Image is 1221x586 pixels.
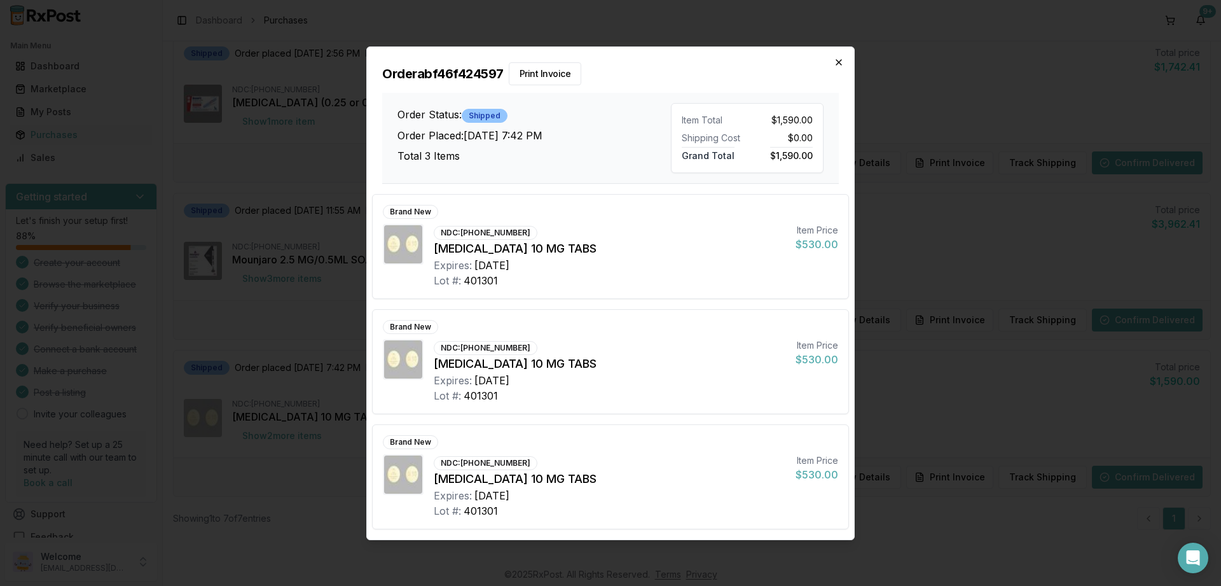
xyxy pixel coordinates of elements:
h3: Total 3 Items [397,148,671,164]
div: Item Price [796,454,838,467]
div: Brand New [383,435,438,449]
div: Shipping Cost [682,132,742,144]
div: $530.00 [796,467,838,482]
h2: Order abf46f424597 [382,62,839,85]
div: Item Price [796,339,838,352]
div: [DATE] [474,258,509,273]
button: Print Invoice [509,62,582,85]
div: $530.00 [796,237,838,252]
div: [MEDICAL_DATA] 10 MG TABS [434,240,785,258]
div: Shipped [462,109,507,123]
div: NDC: [PHONE_NUMBER] [434,226,537,240]
div: 401301 [464,273,498,288]
div: Expires: [434,488,472,503]
img: Jardiance 10 MG TABS [384,456,422,494]
div: Brand New [383,320,438,334]
div: Lot #: [434,503,461,519]
img: Jardiance 10 MG TABS [384,225,422,263]
div: $530.00 [796,352,838,367]
div: [MEDICAL_DATA] 10 MG TABS [434,355,785,373]
h3: Order Placed: [DATE] 7:42 PM [397,128,671,143]
div: NDC: [PHONE_NUMBER] [434,341,537,355]
div: Expires: [434,373,472,388]
div: Brand New [383,205,438,219]
div: $0.00 [752,132,813,144]
div: Expires: [434,258,472,273]
div: Lot #: [434,388,461,403]
div: 401301 [464,503,498,519]
span: Grand Total [682,147,735,161]
div: $1,590.00 [752,114,813,127]
div: [MEDICAL_DATA] 10 MG TABS [434,470,785,488]
div: Item Price [796,224,838,237]
div: Item Total [682,114,742,127]
div: [DATE] [474,488,509,503]
h3: Order Status: [397,107,671,123]
span: $1,590.00 [770,147,813,161]
div: 401301 [464,388,498,403]
img: Jardiance 10 MG TABS [384,340,422,379]
div: NDC: [PHONE_NUMBER] [434,456,537,470]
div: [DATE] [474,373,509,388]
div: Lot #: [434,273,461,288]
